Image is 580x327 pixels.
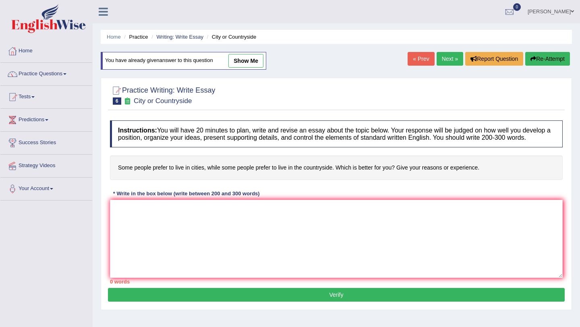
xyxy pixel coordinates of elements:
a: show me [228,54,263,68]
li: Practice [122,33,148,41]
button: Report Question [465,52,523,66]
a: Success Stories [0,132,92,152]
div: 0 words [110,278,563,286]
a: « Prev [408,52,434,66]
button: Re-Attempt [525,52,570,66]
a: Home [107,34,121,40]
a: Predictions [0,109,92,129]
div: You have already given answer to this question [101,52,266,70]
a: Practice Questions [0,63,92,83]
h2: Practice Writing: Write Essay [110,85,215,105]
small: Exam occurring question [123,97,132,105]
a: Writing: Write Essay [156,34,203,40]
span: 0 [513,3,521,11]
h4: You will have 20 minutes to plan, write and revise an essay about the topic below. Your response ... [110,120,563,147]
a: Home [0,40,92,60]
a: Strategy Videos [0,155,92,175]
a: Next » [437,52,463,66]
a: Your Account [0,178,92,198]
span: 6 [113,97,121,105]
small: City or Countryside [134,97,192,105]
h4: Some people prefer to live in cities, while some people prefer to live in the countryside. Which ... [110,155,563,180]
b: Instructions: [118,127,157,134]
a: Tests [0,86,92,106]
button: Verify [108,288,565,302]
div: * Write in the box below (write between 200 and 300 words) [110,190,263,198]
li: City or Countryside [205,33,257,41]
